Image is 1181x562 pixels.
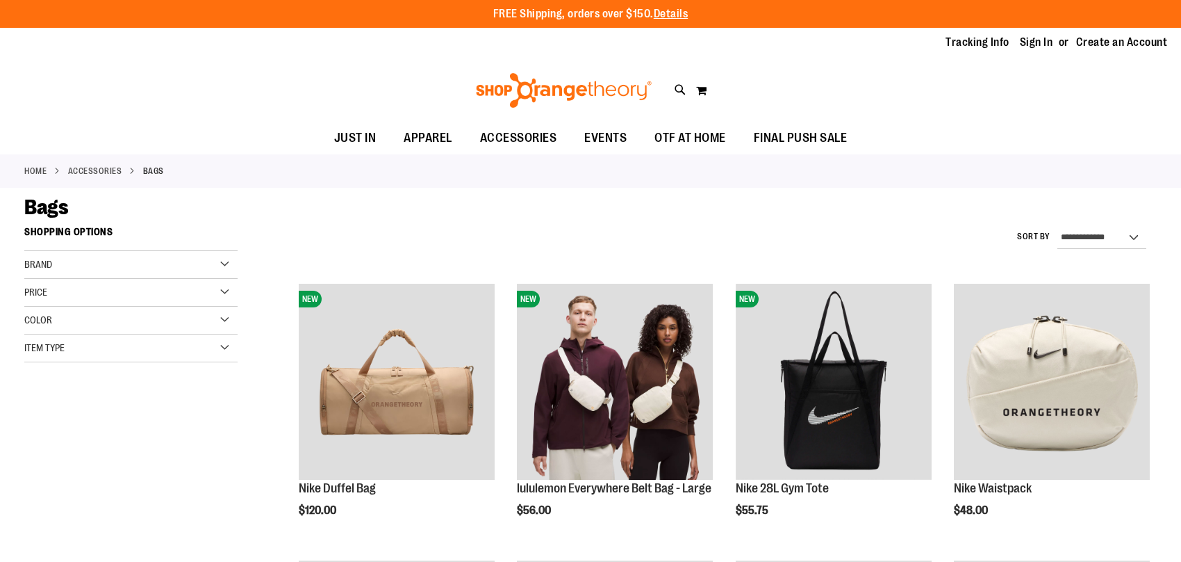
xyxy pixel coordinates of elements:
a: lululemon Everywhere Belt Bag - Large [517,481,711,495]
img: lululemon Everywhere Belt Bag - Large [517,284,713,480]
a: Details [654,8,688,20]
div: product [292,277,502,552]
strong: Bags [143,165,164,177]
a: Nike 28L Gym ToteNEW [736,284,932,482]
span: Price [24,287,47,298]
a: Create an Account [1076,35,1168,50]
a: Nike Duffel BagNEW [299,284,495,482]
a: EVENTS [570,122,641,154]
strong: Shopping Options [24,220,238,251]
div: product [510,277,720,552]
a: JUST IN [320,122,390,154]
span: Bags [24,195,68,219]
span: NEW [299,291,322,307]
a: FINAL PUSH SALE [740,122,861,154]
span: EVENTS [584,122,627,154]
span: $48.00 [954,504,990,517]
div: product [729,277,939,552]
span: APPAREL [404,122,452,154]
span: ACCESSORIES [480,122,557,154]
img: Nike Duffel Bag [299,284,495,480]
a: Sign In [1020,35,1053,50]
a: OTF AT HOME [641,122,740,154]
p: FREE Shipping, orders over $150. [493,6,688,22]
a: APPAREL [390,122,466,154]
a: lululemon Everywhere Belt Bag - LargeNEW [517,284,713,482]
label: Sort By [1017,231,1050,243]
a: Home [24,165,47,177]
span: $56.00 [517,504,553,517]
span: OTF AT HOME [654,122,726,154]
span: JUST IN [334,122,377,154]
span: Item Type [24,342,65,353]
div: product [947,277,1157,552]
img: Nike 28L Gym Tote [736,284,932,480]
span: NEW [736,291,759,307]
a: ACCESSORIES [466,122,571,154]
span: Brand [24,259,52,270]
span: Color [24,314,52,326]
img: Nike Waistpack [954,284,1150,480]
a: Nike Waistpack [954,284,1150,482]
a: Nike 28L Gym Tote [736,481,829,495]
img: Shop Orangetheory [474,73,654,108]
span: FINAL PUSH SALE [754,122,848,154]
a: ACCESSORIES [68,165,122,177]
a: Tracking Info [945,35,1009,50]
a: Nike Duffel Bag [299,481,376,495]
span: $55.75 [736,504,770,517]
span: NEW [517,291,540,307]
span: $120.00 [299,504,338,517]
a: Nike Waistpack [954,481,1032,495]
